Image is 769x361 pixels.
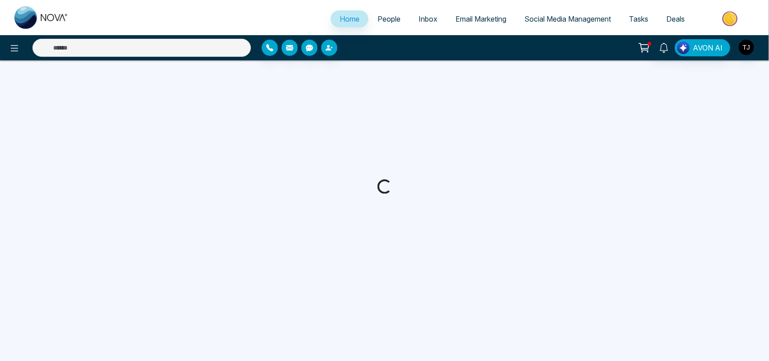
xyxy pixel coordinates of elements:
[666,14,685,23] span: Deals
[455,14,506,23] span: Email Marketing
[693,42,723,53] span: AVON AI
[620,10,657,27] a: Tasks
[410,10,446,27] a: Inbox
[378,14,400,23] span: People
[739,40,754,55] img: User Avatar
[419,14,437,23] span: Inbox
[369,10,410,27] a: People
[14,6,68,29] img: Nova CRM Logo
[657,10,694,27] a: Deals
[524,14,611,23] span: Social Media Management
[677,41,690,54] img: Lead Flow
[446,10,515,27] a: Email Marketing
[698,9,764,29] img: Market-place.gif
[629,14,648,23] span: Tasks
[340,14,359,23] span: Home
[515,10,620,27] a: Social Media Management
[675,39,730,56] button: AVON AI
[331,10,369,27] a: Home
